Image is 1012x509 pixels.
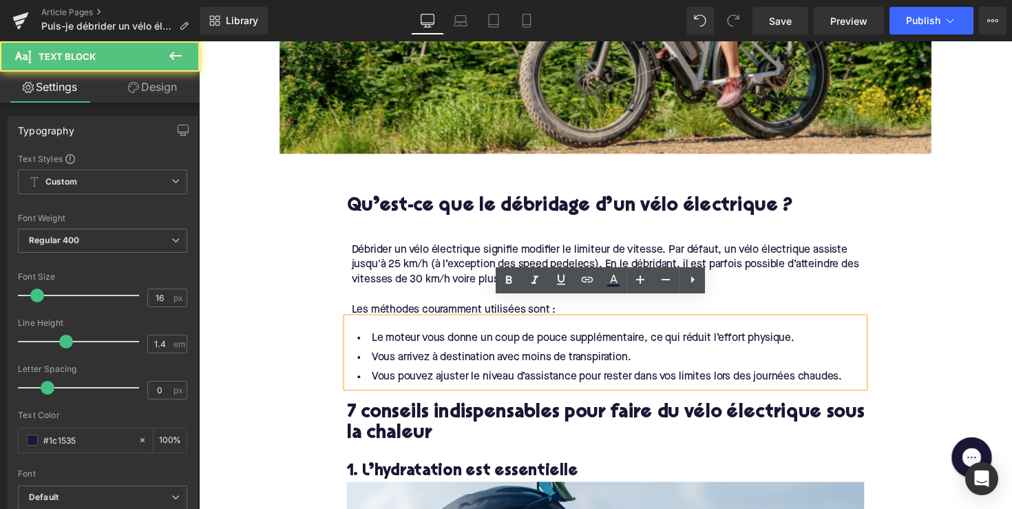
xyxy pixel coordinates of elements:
[686,7,714,34] button: Undo
[411,7,444,34] a: Desktop
[18,318,187,328] div: Line Height
[18,469,187,479] div: Font
[226,14,258,27] span: Library
[39,51,96,62] span: Text Block
[45,176,77,188] b: Custom
[18,411,187,420] div: Text Color
[154,428,187,453] div: %
[151,314,682,334] li: Vous arrivez à destination avec moins de transpiration.
[103,72,202,103] a: Design
[151,294,682,314] li: Le moteur vous donne un coup de pouce supplémentaire, ce qui réduit l’effort physique.
[18,364,187,374] div: Letter Spacing
[173,293,185,302] span: px
[444,7,477,34] a: Laptop
[18,214,187,223] div: Font Weight
[979,7,1006,34] button: More
[18,117,74,136] div: Typography
[769,14,792,28] span: Save
[41,7,200,18] a: Article Pages
[764,401,819,452] iframe: Gorgias live chat messenger
[151,159,682,180] h2: Qu’est-ce que le débridage d’un vélo électrique ?
[965,462,998,495] div: Open Intercom Messenger
[151,430,682,451] h3: 1. L’hydratation est essentielle
[477,7,510,34] a: Tablet
[719,7,747,34] button: Redo
[830,14,867,28] span: Preview
[18,153,187,164] div: Text Styles
[200,7,268,34] a: New Library
[156,206,682,252] div: Débrider un vélo électrique signifie modifier le limiteur de vitesse. Par défaut, un vélo électri...
[156,267,682,282] div: Les méthodes couramment utilisées sont :
[906,15,940,26] span: Publish
[510,7,543,34] a: Mobile
[29,492,59,503] i: Default
[29,235,80,245] b: Regular 400
[173,340,185,349] span: em
[889,7,973,34] button: Publish
[151,371,682,413] h2: 7 conseils indispensables pour faire du vélo électrique sous la chaleur
[18,272,187,282] div: Font Size
[41,21,173,32] span: Puis-je débrider un vélo électrique ?
[814,7,884,34] a: Preview
[43,433,131,448] input: Color
[173,386,185,395] span: px
[151,334,682,354] li: Vous pouvez ajuster le niveau d’assistance pour rester dans vos limites lors des journées chaudes.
